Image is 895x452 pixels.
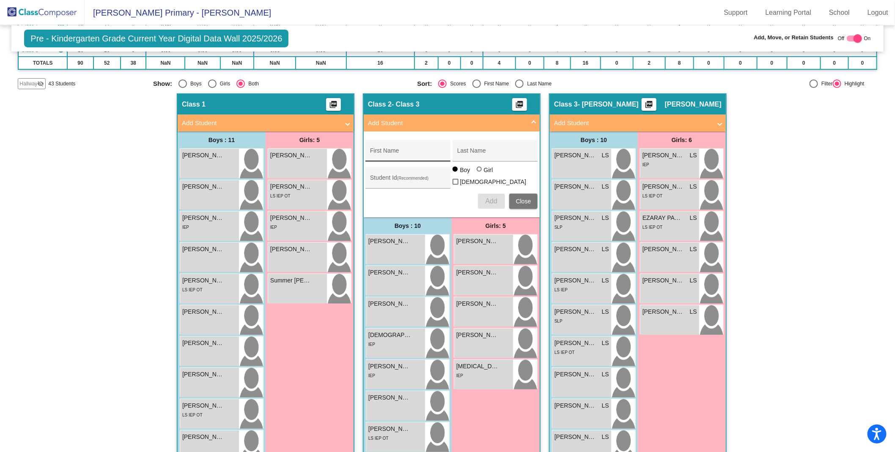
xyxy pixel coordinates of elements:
[555,288,568,292] span: LS IEP
[483,57,516,69] td: 4
[182,401,225,410] span: [PERSON_NAME]
[544,57,571,69] td: 8
[270,276,313,285] span: Summer [PERSON_NAME]
[571,57,601,69] td: 16
[483,166,493,174] div: Girl
[326,98,341,111] button: Print Students Details
[461,57,483,69] td: 0
[370,151,446,157] input: First Name
[153,80,172,88] span: Show:
[182,413,203,417] span: LS IEP OT
[182,433,225,441] span: [PERSON_NAME]
[555,214,597,222] span: [PERSON_NAME]
[19,80,37,88] span: Hallway
[642,307,685,316] span: [PERSON_NAME]
[555,276,597,285] span: [PERSON_NAME]
[633,57,666,69] td: 2
[182,214,225,222] span: [PERSON_NAME]
[555,319,563,323] span: SLP
[555,245,597,254] span: [PERSON_NAME]
[368,331,411,340] span: [DEMOGRAPHIC_DATA][PERSON_NAME]
[642,225,663,230] span: LS IEP OT
[270,151,313,160] span: [PERSON_NAME]
[841,80,865,88] div: Highlight
[368,299,411,308] span: [PERSON_NAME] [PERSON_NAME]
[524,80,552,88] div: Last Name
[182,245,225,254] span: [PERSON_NAME]
[185,57,220,69] td: NaN
[296,57,346,69] td: NaN
[182,225,189,230] span: IEP
[270,182,313,191] span: [PERSON_NAME]
[822,6,857,19] a: School
[602,307,609,316] span: LS
[550,131,638,148] div: Boys : 10
[848,57,877,69] td: 0
[724,57,757,69] td: 0
[602,151,609,160] span: LS
[254,57,296,69] td: NaN
[602,182,609,191] span: LS
[555,151,597,160] span: [PERSON_NAME] [PERSON_NAME]
[153,79,411,88] mat-radio-group: Select an option
[602,433,609,441] span: LS
[550,115,726,131] mat-expansion-panel-header: Add Student
[694,57,724,69] td: 0
[481,80,509,88] div: First Name
[690,151,697,160] span: LS
[438,57,461,69] td: 0
[456,331,499,340] span: [PERSON_NAME]
[270,214,313,222] span: [PERSON_NAME]
[516,57,544,69] td: 0
[182,151,225,160] span: [PERSON_NAME]
[182,100,206,109] span: Class 1
[67,57,93,69] td: 90
[690,245,697,254] span: LS
[690,276,697,285] span: LS
[485,197,497,205] span: Add
[602,276,609,285] span: LS
[787,57,821,69] td: 0
[460,177,526,187] span: [DEMOGRAPHIC_DATA]
[555,350,575,355] span: LS IEP OT
[368,268,411,277] span: [PERSON_NAME]
[452,217,540,234] div: Girls: 5
[182,307,225,316] span: [PERSON_NAME]
[478,194,505,209] button: Add
[417,80,432,88] span: Sort:
[861,6,895,19] a: Logout
[456,237,499,246] span: [PERSON_NAME]
[364,131,540,217] div: Add Student
[759,6,818,19] a: Learning Portal
[364,217,452,234] div: Boys : 10
[146,57,185,69] td: NaN
[601,57,633,69] td: 0
[555,433,597,441] span: [PERSON_NAME]
[642,276,685,285] span: [PERSON_NAME]
[182,288,203,292] span: LS IEP OT
[370,178,446,184] input: Student Id
[364,115,540,131] mat-expansion-panel-header: Add Student
[417,79,675,88] mat-radio-group: Select an option
[514,100,524,112] mat-icon: picture_as_pdf
[642,151,685,160] span: [PERSON_NAME]
[270,194,291,198] span: LS IEP OT
[456,373,463,378] span: IEP
[578,100,639,109] span: - [PERSON_NAME]
[24,30,288,47] span: Pre - Kindergarten Grade Current Year Digital Data Wall 2025/2026
[821,57,848,69] td: 0
[555,307,597,316] span: [PERSON_NAME]
[121,57,146,69] td: 38
[415,57,438,69] td: 2
[555,225,563,230] span: SLP
[182,370,225,379] span: [PERSON_NAME]
[368,373,375,378] span: IEP
[456,362,499,371] span: [MEDICAL_DATA][PERSON_NAME]
[555,370,597,379] span: [PERSON_NAME]
[368,100,392,109] span: Class 2
[456,268,499,277] span: [PERSON_NAME]
[266,131,354,148] div: Girls: 5
[368,362,411,371] span: [PERSON_NAME]
[642,162,649,167] span: IEP
[182,182,225,191] span: [PERSON_NAME]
